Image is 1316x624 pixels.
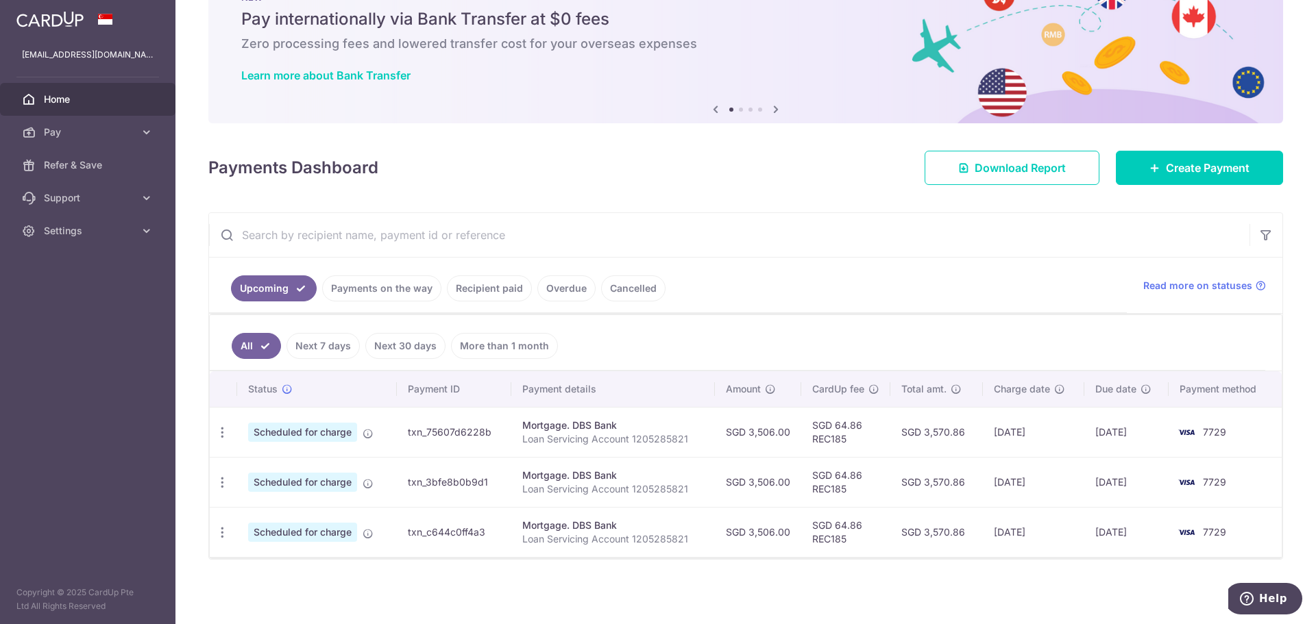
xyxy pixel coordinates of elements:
[601,275,666,301] a: Cancelled
[1116,151,1283,185] a: Create Payment
[44,224,134,238] span: Settings
[44,125,134,139] span: Pay
[522,419,704,432] div: Mortgage. DBS Bank
[451,333,558,359] a: More than 1 month
[925,151,1099,185] a: Download Report
[241,36,1250,52] h6: Zero processing fees and lowered transfer cost for your overseas expenses
[522,532,704,546] p: Loan Servicing Account 1205285821
[208,155,378,180] h4: Payments Dashboard
[890,407,983,457] td: SGD 3,570.86
[522,432,704,446] p: Loan Servicing Account 1205285821
[241,68,411,82] a: Learn more about Bank Transfer
[1203,476,1226,488] span: 7729
[983,457,1084,507] td: [DATE]
[901,382,947,396] span: Total amt.
[715,507,801,557] td: SGD 3,506.00
[447,275,532,301] a: Recipient paid
[1143,279,1252,292] span: Read more on statuses
[44,92,134,106] span: Home
[994,382,1050,396] span: Charge date
[812,382,864,396] span: CardUp fee
[248,382,278,396] span: Status
[232,333,281,359] a: All
[397,507,511,557] td: txn_c644c0ff4a3
[287,333,360,359] a: Next 7 days
[1169,371,1282,407] th: Payment method
[715,457,801,507] td: SGD 3,506.00
[16,11,84,27] img: CardUp
[1173,524,1200,540] img: Bank Card
[22,48,154,62] p: [EMAIL_ADDRESS][DOMAIN_NAME]
[983,407,1084,457] td: [DATE]
[397,407,511,457] td: txn_75607d6228b
[801,407,890,457] td: SGD 64.86 REC185
[248,523,357,542] span: Scheduled for charge
[209,213,1250,257] input: Search by recipient name, payment id or reference
[975,160,1066,176] span: Download Report
[726,382,761,396] span: Amount
[983,507,1084,557] td: [DATE]
[322,275,441,301] a: Payments on the way
[1095,382,1136,396] span: Due date
[397,457,511,507] td: txn_3bfe8b0b9d1
[1166,160,1250,176] span: Create Payment
[1203,426,1226,438] span: 7729
[44,191,134,205] span: Support
[44,158,134,172] span: Refer & Save
[890,457,983,507] td: SGD 3,570.86
[511,371,715,407] th: Payment details
[365,333,446,359] a: Next 30 days
[715,407,801,457] td: SGD 3,506.00
[801,507,890,557] td: SGD 64.86 REC185
[231,275,317,301] a: Upcoming
[397,371,511,407] th: Payment ID
[248,423,357,442] span: Scheduled for charge
[1084,457,1169,507] td: [DATE]
[241,8,1250,30] h5: Pay internationally via Bank Transfer at $0 fees
[890,507,983,557] td: SGD 3,570.86
[248,473,357,492] span: Scheduled for charge
[522,469,704,482] div: Mortgage. DBS Bank
[1084,407,1169,457] td: [DATE]
[801,457,890,507] td: SGD 64.86 REC185
[1143,279,1266,292] a: Read more on statuses
[537,275,596,301] a: Overdue
[1084,507,1169,557] td: [DATE]
[1228,583,1302,617] iframe: Opens a widget where you can find more information
[522,519,704,532] div: Mortgage. DBS Bank
[1203,526,1226,538] span: 7729
[522,482,704,496] p: Loan Servicing Account 1205285821
[1173,474,1200,490] img: Bank Card
[1173,424,1200,440] img: Bank Card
